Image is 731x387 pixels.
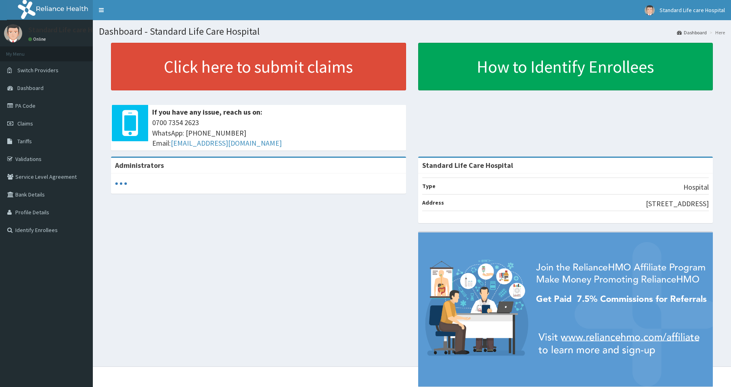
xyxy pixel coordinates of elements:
p: [STREET_ADDRESS] [646,199,709,209]
span: Dashboard [17,84,44,92]
b: Address [422,199,444,206]
img: User Image [645,5,655,15]
span: Claims [17,120,33,127]
b: Administrators [115,161,164,170]
span: Standard Life care Hospital [660,6,725,14]
strong: Standard Life Care Hospital [422,161,513,170]
b: Type [422,182,436,190]
img: provider-team-banner.png [418,232,713,387]
span: Tariffs [17,138,32,145]
span: 0700 7354 2623 WhatsApp: [PHONE_NUMBER] Email: [152,117,402,149]
b: If you have any issue, reach us on: [152,107,262,117]
p: Standard Life care Hospital [28,26,115,33]
a: Online [28,36,48,42]
p: Hospital [683,182,709,192]
a: Click here to submit claims [111,43,406,90]
span: Switch Providers [17,67,59,74]
li: Here [708,29,725,36]
a: Dashboard [677,29,707,36]
svg: audio-loading [115,178,127,190]
a: How to Identify Enrollees [418,43,713,90]
a: [EMAIL_ADDRESS][DOMAIN_NAME] [171,138,282,148]
h1: Dashboard - Standard Life Care Hospital [99,26,725,37]
img: User Image [4,24,22,42]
